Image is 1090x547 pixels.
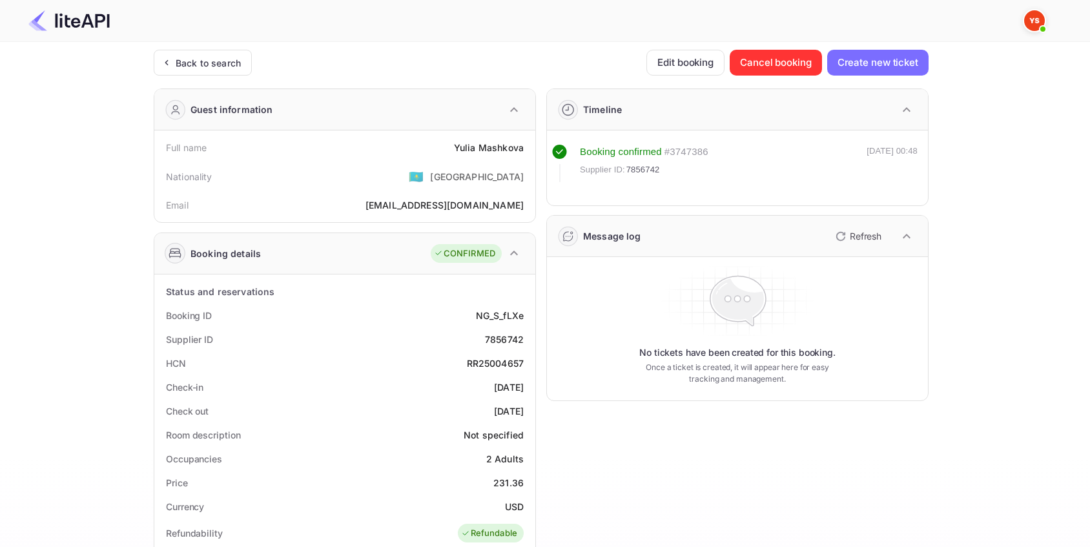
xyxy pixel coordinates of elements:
div: Supplier ID [166,333,213,346]
div: [EMAIL_ADDRESS][DOMAIN_NAME] [365,198,524,212]
div: Back to search [176,56,241,70]
div: Refundability [166,526,223,540]
div: # 3747386 [664,145,708,160]
img: LiteAPI Logo [28,10,110,31]
div: Occupancies [166,452,222,466]
div: Check out [166,404,209,418]
button: Edit booking [646,50,725,76]
div: HCN [166,356,186,370]
div: USD [505,500,524,513]
p: Once a ticket is created, it will appear here for easy tracking and management. [635,362,839,385]
div: Timeline [583,103,622,116]
img: Yandex Support [1024,10,1045,31]
div: Email [166,198,189,212]
div: Nationality [166,170,212,183]
div: [DATE] [494,404,524,418]
div: [GEOGRAPHIC_DATA] [430,170,524,183]
div: Status and reservations [166,285,274,298]
div: Booking details [190,247,261,260]
div: Guest information [190,103,273,116]
div: Full name [166,141,207,154]
div: CONFIRMED [434,247,495,260]
div: Booking ID [166,309,212,322]
div: [DATE] [494,380,524,394]
div: Room description [166,428,240,442]
button: Create new ticket [827,50,929,76]
div: Check-in [166,380,203,394]
div: Booking confirmed [580,145,662,160]
span: Supplier ID: [580,163,625,176]
button: Refresh [828,226,887,247]
div: Yulia Mashkova [454,141,524,154]
button: Cancel booking [730,50,822,76]
div: [DATE] 00:48 [867,145,918,182]
p: No tickets have been created for this booking. [639,346,836,359]
div: Price [166,476,188,490]
div: 231.36 [493,476,524,490]
div: RR25004657 [467,356,524,370]
div: Currency [166,500,204,513]
div: Message log [583,229,641,243]
div: NG_S_fLXe [476,309,524,322]
p: Refresh [850,229,881,243]
div: Not specified [464,428,524,442]
div: Refundable [461,527,518,540]
div: 2 Adults [486,452,524,466]
span: 7856742 [626,163,660,176]
span: United States [409,165,424,188]
div: 7856742 [485,333,524,346]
